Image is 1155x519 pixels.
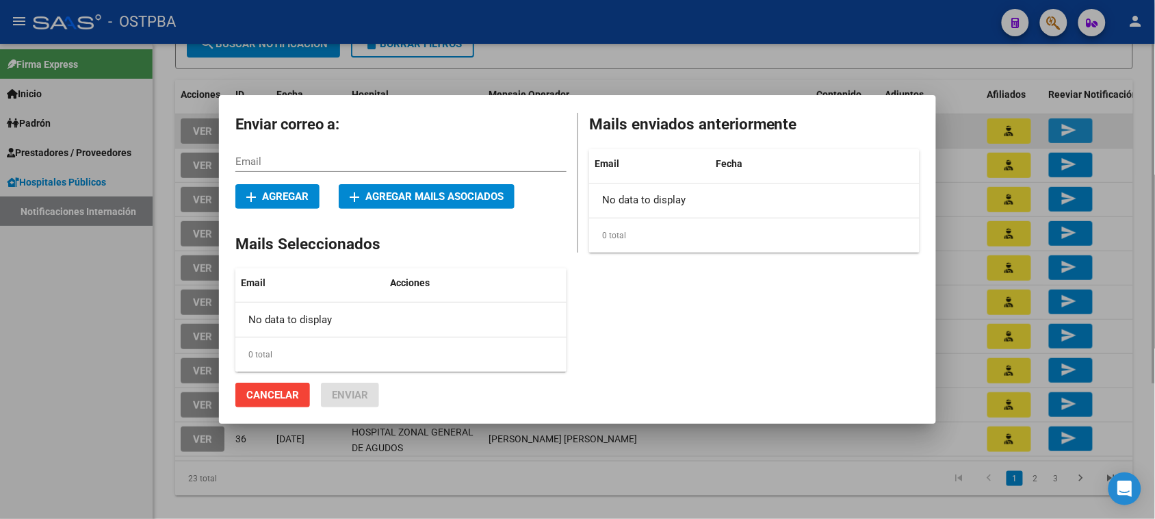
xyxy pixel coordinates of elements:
[589,149,710,179] datatable-header-cell: Email
[710,149,820,179] datatable-header-cell: Fecha
[235,268,385,298] datatable-header-cell: Email
[235,233,567,256] h2: Mails Seleccionados
[595,158,619,169] span: Email
[235,383,310,407] button: Cancelar
[246,190,309,203] span: Agregar
[716,158,742,169] span: Fecha
[246,389,299,401] span: Cancelar
[235,112,567,138] h2: Enviar correo a:
[339,184,515,209] button: Agregar mails asociados
[235,184,320,209] button: Agregar
[235,303,467,337] div: No data to display
[321,383,379,407] button: Enviar
[589,183,820,218] div: No data to display
[235,338,567,372] div: 0 total
[589,218,920,253] div: 0 total
[1108,472,1141,505] div: Open Intercom Messenger
[589,113,920,136] h2: Mails enviados anteriormente
[390,277,430,288] span: Acciones
[241,277,265,288] span: Email
[243,189,259,205] mat-icon: add
[385,268,467,298] datatable-header-cell: Acciones
[346,189,363,205] mat-icon: add
[332,389,368,401] span: Enviar
[350,190,504,203] span: Agregar mails asociados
